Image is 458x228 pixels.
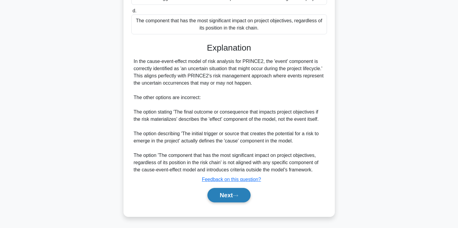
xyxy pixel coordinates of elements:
div: The component that has the most significant impact on project objectives, regardless of its posit... [131,14,327,34]
a: Feedback on this question? [202,177,261,182]
div: In the cause-event-effect model of risk analysis for PRINCE2, the 'event' component is correctly ... [134,58,325,173]
h3: Explanation [135,43,323,53]
span: d. [133,8,136,13]
button: Next [207,188,251,202]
